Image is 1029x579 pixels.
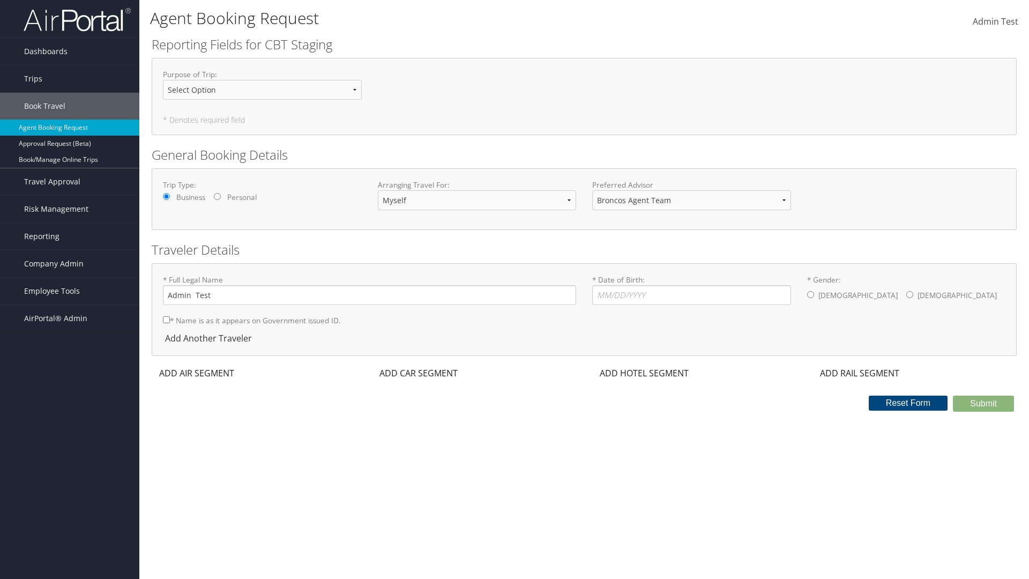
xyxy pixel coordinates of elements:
[24,223,59,250] span: Reporting
[24,38,68,65] span: Dashboards
[973,16,1018,27] span: Admin Test
[24,93,65,120] span: Book Travel
[24,65,42,92] span: Trips
[372,367,463,380] div: ADD CAR SEGMENT
[807,291,814,298] input: * Gender:[DEMOGRAPHIC_DATA][DEMOGRAPHIC_DATA]
[818,285,898,306] label: [DEMOGRAPHIC_DATA]
[24,168,80,195] span: Travel Approval
[152,367,240,380] div: ADD AIR SEGMENT
[24,278,80,305] span: Employee Tools
[152,35,1017,54] h2: Reporting Fields for CBT Staging
[869,396,948,411] button: Reset Form
[152,241,1017,259] h2: Traveler Details
[24,250,84,277] span: Company Admin
[163,180,362,190] label: Trip Type:
[592,180,791,190] label: Preferred Advisor
[378,180,577,190] label: Arranging Travel For:
[24,305,87,332] span: AirPortal® Admin
[163,116,1005,124] h5: * Denotes required field
[973,5,1018,39] a: Admin Test
[24,7,131,32] img: airportal-logo.png
[953,396,1014,412] button: Submit
[592,367,694,380] div: ADD HOTEL SEGMENT
[592,285,791,305] input: * Date of Birth:
[150,7,729,29] h1: Agent Booking Request
[152,146,1017,164] h2: General Booking Details
[906,291,913,298] input: * Gender:[DEMOGRAPHIC_DATA][DEMOGRAPHIC_DATA]
[24,196,88,222] span: Risk Management
[812,367,905,380] div: ADD RAIL SEGMENT
[807,274,1006,307] label: * Gender:
[163,316,170,323] input: * Name is as it appears on Government issued ID.
[163,80,362,100] select: Purpose of Trip:
[163,332,257,345] div: Add Another Traveler
[227,192,257,203] label: Personal
[592,274,791,305] label: * Date of Birth:
[163,310,341,330] label: * Name is as it appears on Government issued ID.
[918,285,997,306] label: [DEMOGRAPHIC_DATA]
[163,274,576,305] label: * Full Legal Name
[163,285,576,305] input: * Full Legal Name
[176,192,205,203] label: Business
[163,69,362,108] label: Purpose of Trip :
